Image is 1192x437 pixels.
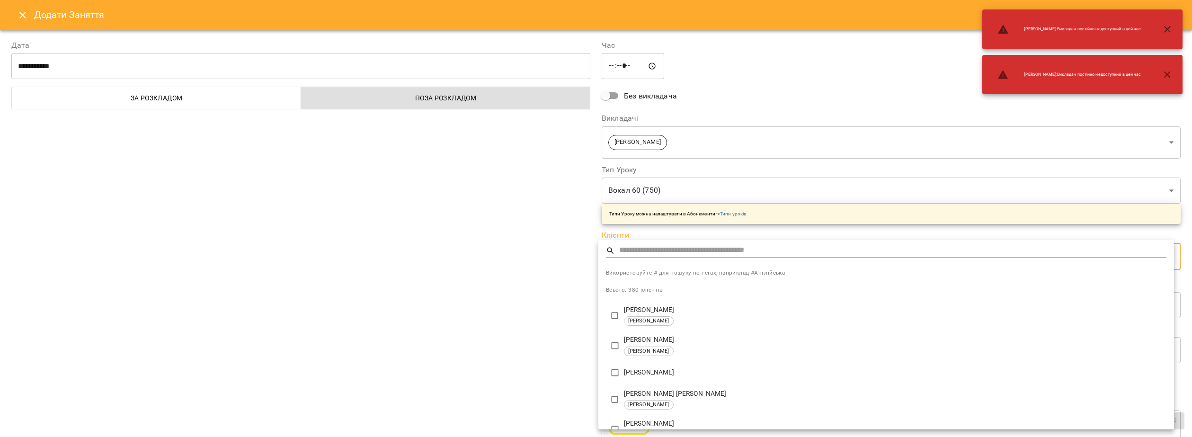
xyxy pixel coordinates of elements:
[624,348,673,356] span: [PERSON_NAME]
[990,65,1148,84] li: [PERSON_NAME] : Викладач постійно недоступний в цей час
[606,286,663,293] span: Всього: 380 клієнтів
[624,401,673,409] span: [PERSON_NAME]
[624,419,1166,428] p: [PERSON_NAME]
[624,389,1166,399] p: [PERSON_NAME] [PERSON_NAME]
[624,368,1166,377] p: [PERSON_NAME]
[624,335,1166,345] p: [PERSON_NAME]
[990,20,1148,39] li: [PERSON_NAME] : Викладач постійно недоступний в цей час
[624,317,673,325] span: [PERSON_NAME]
[624,305,1166,315] p: [PERSON_NAME]
[606,268,1166,278] span: Використовуйте # для пошуку по тегах, наприклад #Англійська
